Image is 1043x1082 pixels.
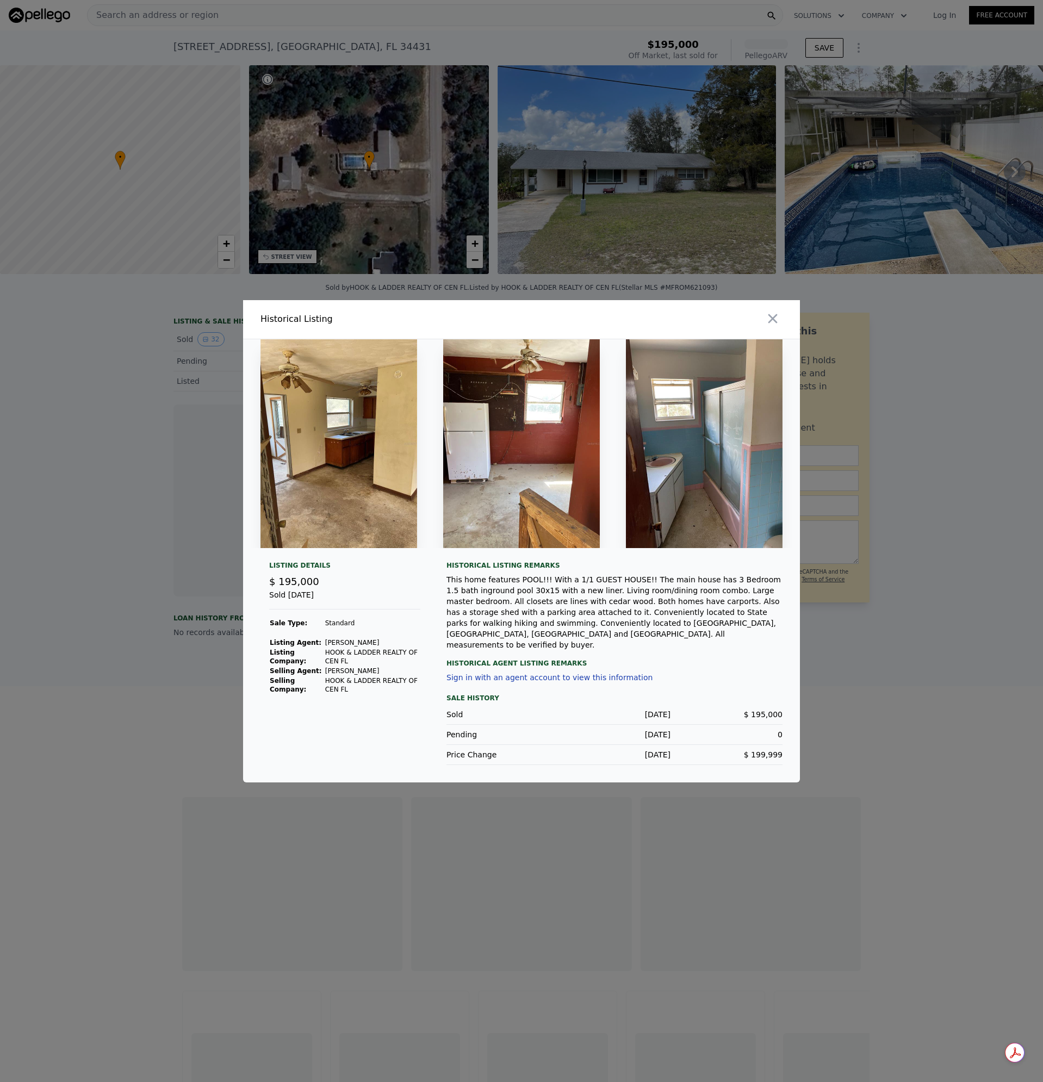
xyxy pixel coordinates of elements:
div: Historical Listing [260,313,517,326]
span: $ 195,000 [269,576,319,587]
img: Property Img [260,339,417,548]
td: [PERSON_NAME] [325,666,420,676]
div: Price Change [446,749,558,760]
strong: Selling Agent: [270,667,322,675]
div: [DATE] [558,709,670,720]
td: [PERSON_NAME] [325,638,420,648]
button: Sign in with an agent account to view this information [446,673,653,682]
div: Sale History [446,692,783,705]
td: Standard [325,618,420,628]
div: Pending [446,729,558,740]
strong: Listing Company: [270,649,306,665]
div: Sold [DATE] [269,589,420,610]
div: Listing Details [269,561,420,574]
span: $ 195,000 [744,710,783,719]
div: This home features POOL!!! With a 1/1 GUEST HOUSE!! The main house has 3 Bedroom 1.5 bath ingroun... [446,574,783,650]
img: Property Img [443,339,600,548]
img: Property Img [626,339,783,548]
strong: Sale Type: [270,619,307,627]
div: [DATE] [558,729,670,740]
td: HOOK & LADDER REALTY OF CEN FL [325,676,420,694]
strong: Listing Agent: [270,639,321,646]
div: [DATE] [558,749,670,760]
td: HOOK & LADDER REALTY OF CEN FL [325,648,420,666]
div: Sold [446,709,558,720]
span: $ 199,999 [744,750,783,759]
div: Historical Listing remarks [446,561,783,570]
strong: Selling Company: [270,677,306,693]
div: 0 [670,729,783,740]
div: Historical Agent Listing Remarks [446,650,783,668]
